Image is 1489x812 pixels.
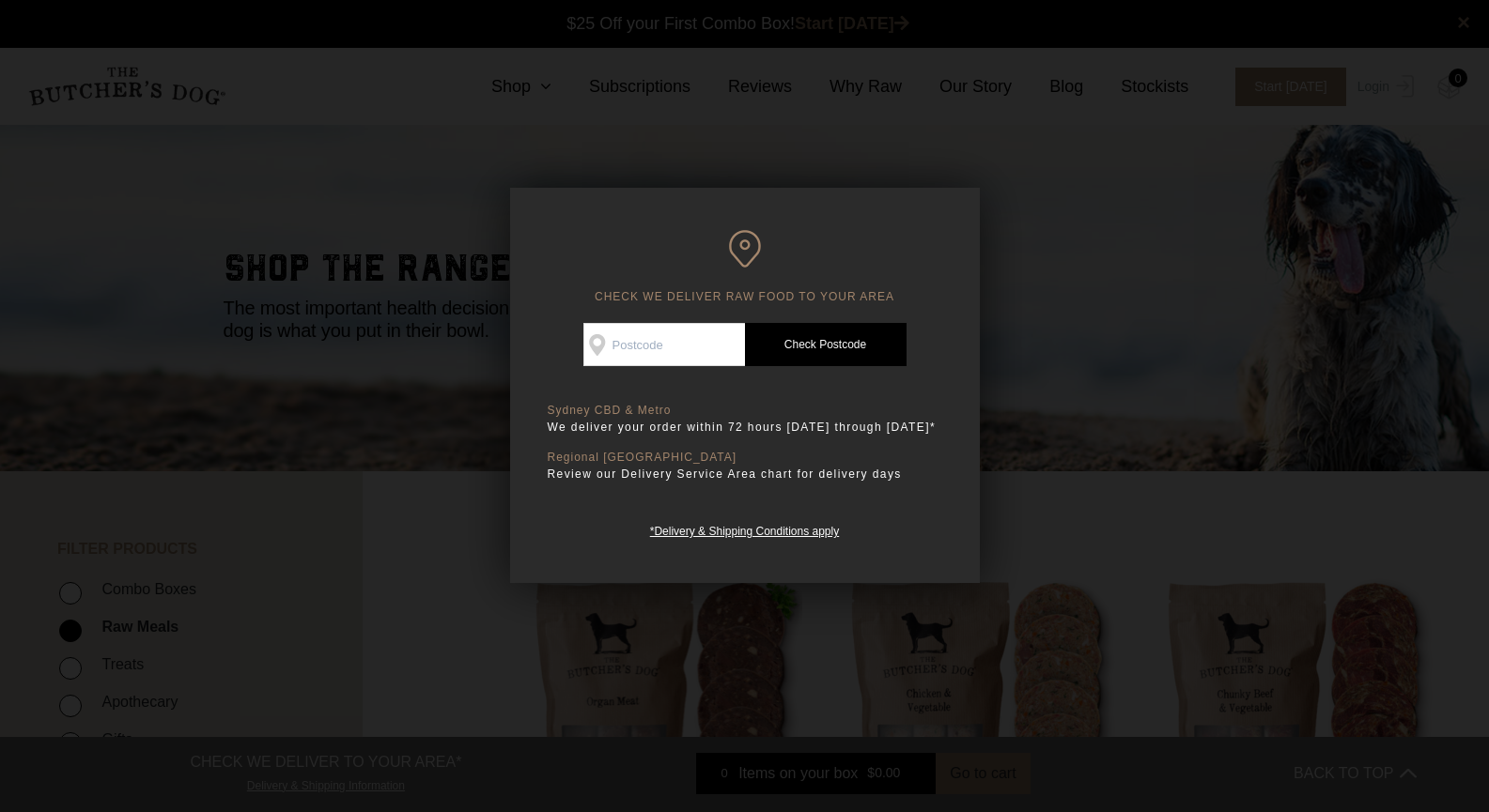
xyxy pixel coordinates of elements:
a: Check Postcode [745,323,907,366]
a: *Delivery & Shipping Conditions apply [650,520,839,538]
p: Review our Delivery Service Area chart for delivery days [548,465,942,483]
p: Regional [GEOGRAPHIC_DATA] [548,451,942,465]
h6: CHECK WE DELIVER RAW FOOD TO YOUR AREA [548,230,942,304]
p: Sydney CBD & Metro [548,404,942,418]
p: We deliver your order within 72 hours [DATE] through [DATE]* [548,418,942,437]
input: Postcode [583,323,745,366]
